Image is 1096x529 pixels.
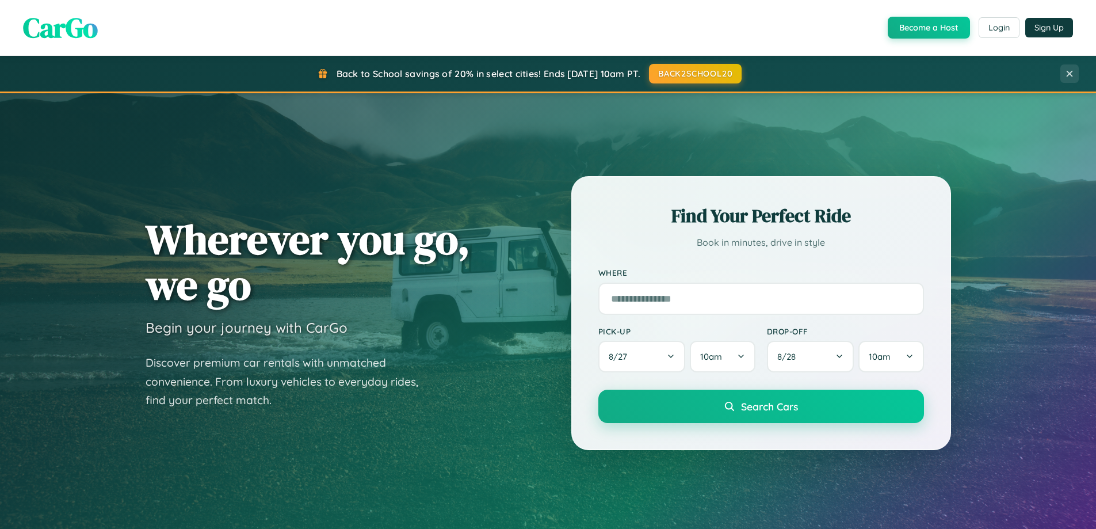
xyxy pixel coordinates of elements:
button: 8/27 [598,341,686,372]
span: CarGo [23,9,98,47]
button: Sign Up [1025,18,1073,37]
p: Book in minutes, drive in style [598,234,924,251]
span: 10am [700,351,722,362]
span: 8 / 27 [609,351,633,362]
label: Drop-off [767,326,924,336]
button: Search Cars [598,390,924,423]
label: Pick-up [598,326,755,336]
button: BACK2SCHOOL20 [649,64,742,83]
span: 10am [869,351,891,362]
h1: Wherever you go, we go [146,216,470,307]
h2: Find Your Perfect Ride [598,203,924,229]
span: Back to School savings of 20% in select cities! Ends [DATE] 10am PT. [337,68,640,79]
span: 8 / 28 [777,351,801,362]
button: 8/28 [767,341,854,372]
h3: Begin your journey with CarGo [146,319,347,336]
button: 10am [858,341,923,372]
label: Where [598,268,924,278]
button: Become a Host [888,17,970,39]
button: Login [979,17,1019,38]
button: 10am [690,341,755,372]
p: Discover premium car rentals with unmatched convenience. From luxury vehicles to everyday rides, ... [146,353,433,410]
span: Search Cars [741,400,798,413]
